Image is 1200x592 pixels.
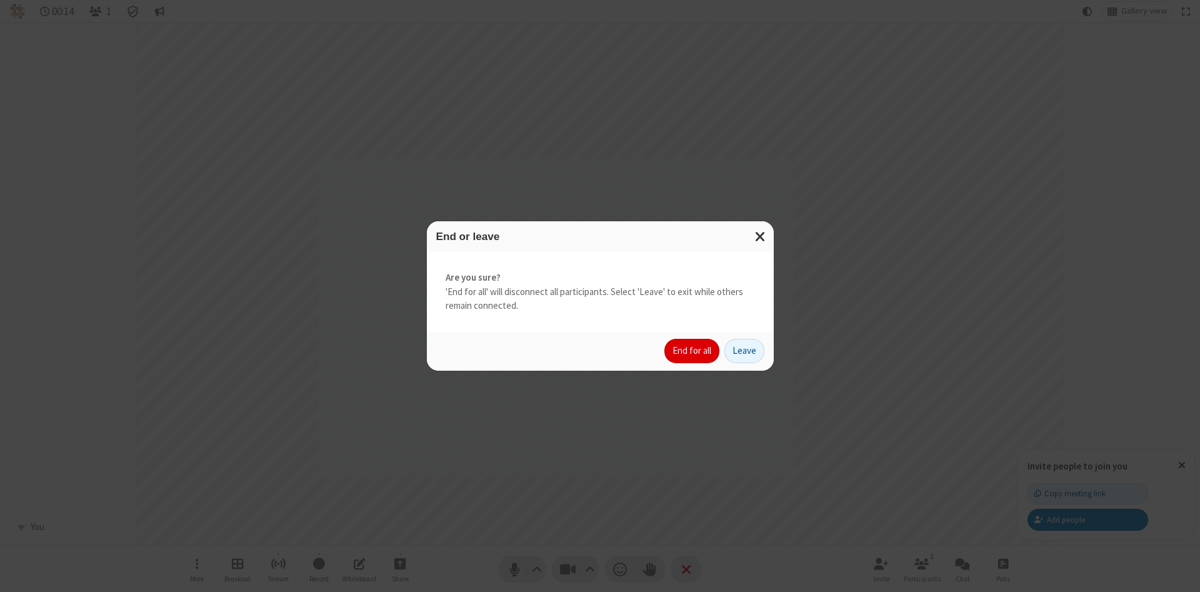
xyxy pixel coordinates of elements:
button: Leave [724,339,764,364]
div: 'End for all' will disconnect all participants. Select 'Leave' to exit while others remain connec... [427,252,774,332]
button: End for all [664,339,719,364]
h3: End or leave [436,231,764,243]
strong: Are you sure? [446,271,755,285]
button: Close modal [747,221,774,252]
